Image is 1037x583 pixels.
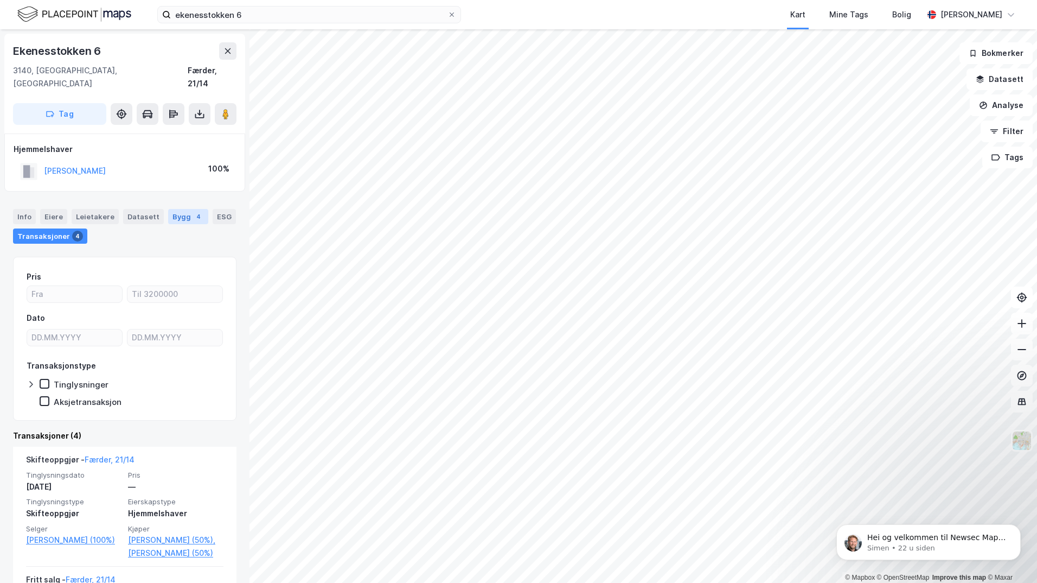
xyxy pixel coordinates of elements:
div: Hjemmelshaver [128,507,223,520]
iframe: Intercom notifications melding [820,502,1037,578]
a: [PERSON_NAME] (100%) [26,534,121,547]
div: [DATE] [26,480,121,493]
div: 4 [72,231,83,242]
a: OpenStreetMap [877,574,930,581]
div: Bolig [892,8,911,21]
input: Til 3200000 [127,286,222,302]
div: Leietakere [72,209,119,224]
a: Færder, 21/14 [85,455,135,464]
div: Ekenesstokken 6 [13,42,103,60]
a: Mapbox [845,574,875,581]
span: Tinglysningsdato [26,471,121,480]
span: Eierskapstype [128,497,223,506]
button: Filter [981,121,1033,142]
div: Pris [27,270,41,283]
input: Fra [27,286,122,302]
div: — [128,480,223,493]
div: Skifteoppgjør - [26,453,135,471]
div: [PERSON_NAME] [940,8,1002,21]
div: Info [13,209,36,224]
button: Tags [982,147,1033,168]
div: Kart [790,8,805,21]
div: ESG [213,209,236,224]
img: Z [1012,430,1032,451]
button: Tag [13,103,106,125]
div: Skifteoppgjør [26,507,121,520]
div: Bygg [168,209,208,224]
div: Transaksjoner (4) [13,429,236,442]
div: Færder, 21/14 [188,64,236,90]
span: Kjøper [128,524,223,534]
span: Pris [128,471,223,480]
div: Tinglysninger [54,379,108,390]
input: DD.MM.YYYY [27,329,122,346]
div: Datasett [123,209,164,224]
button: Analyse [970,94,1033,116]
button: Datasett [966,68,1033,90]
div: Hjemmelshaver [14,143,236,156]
div: 3140, [GEOGRAPHIC_DATA], [GEOGRAPHIC_DATA] [13,64,188,90]
div: 4 [193,211,204,222]
div: Dato [27,312,45,325]
span: Selger [26,524,121,534]
div: Mine Tags [829,8,868,21]
a: [PERSON_NAME] (50%) [128,547,223,560]
a: Improve this map [932,574,986,581]
div: Eiere [40,209,67,224]
div: Transaksjoner [13,229,87,244]
input: DD.MM.YYYY [127,329,222,346]
button: Bokmerker [959,42,1033,64]
span: Tinglysningstype [26,497,121,506]
div: Transaksjonstype [27,359,96,372]
div: 100% [208,162,229,175]
input: Søk på adresse, matrikkel, gårdeiere, leietakere eller personer [171,7,447,23]
a: [PERSON_NAME] (50%), [128,534,223,547]
div: Aksjetransaksjon [54,397,121,407]
img: logo.f888ab2527a4732fd821a326f86c7f29.svg [17,5,131,24]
